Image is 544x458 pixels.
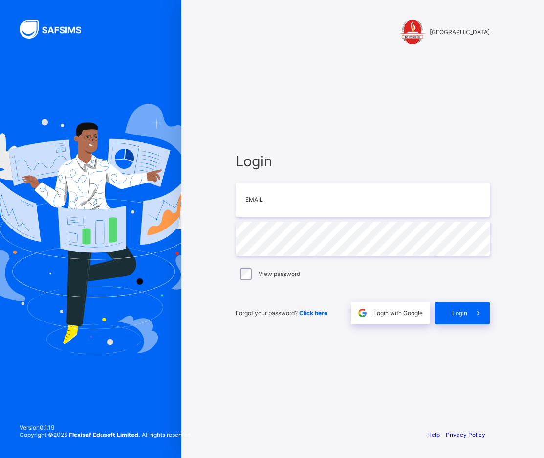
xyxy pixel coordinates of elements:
[427,431,440,438] a: Help
[20,431,192,438] span: Copyright © 2025 All rights reserved.
[236,309,327,317] span: Forgot your password?
[236,153,490,170] span: Login
[259,270,300,277] label: View password
[20,424,192,431] span: Version 0.1.19
[299,309,327,317] a: Click here
[69,431,140,438] strong: Flexisaf Edusoft Limited.
[373,309,423,317] span: Login with Google
[452,309,467,317] span: Login
[446,431,485,438] a: Privacy Policy
[20,20,93,39] img: SAFSIMS Logo
[357,307,368,319] img: google.396cfc9801f0270233282035f929180a.svg
[430,28,490,36] span: [GEOGRAPHIC_DATA]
